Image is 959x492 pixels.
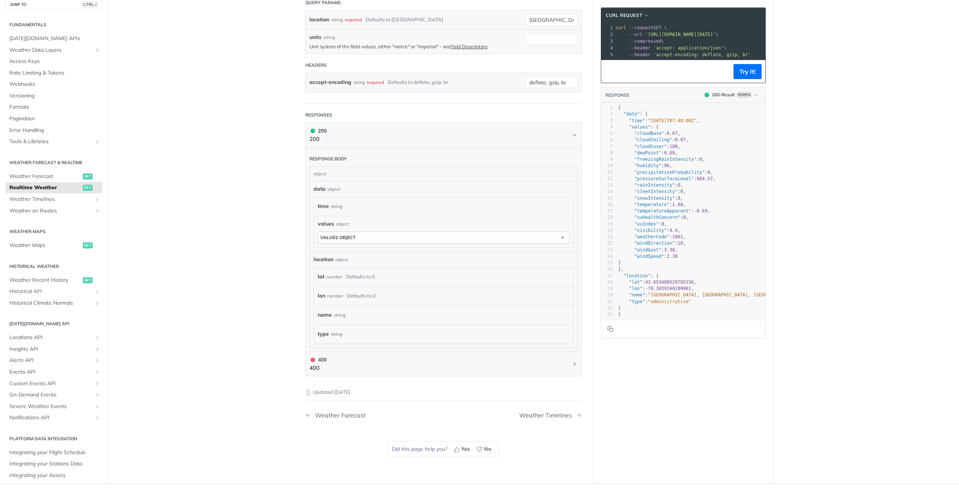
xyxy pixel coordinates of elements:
[634,189,678,194] span: "sleetIntensity"
[309,156,347,162] div: Response body
[6,332,102,343] a: Locations APIShow subpages for Locations API
[474,444,495,455] button: No
[634,131,664,136] span: "cloudBase"
[9,92,100,100] span: Versioning
[648,118,697,123] span: "[DATE]T07:48:00Z"
[6,56,102,67] a: Access Keys
[662,221,664,227] span: 0
[9,173,81,180] span: Weather Forecast
[309,127,578,144] button: 200 200200
[6,274,102,286] a: Weather Recent Historyget
[618,247,678,253] span: : ,
[634,208,691,214] span: "temperatureApparent"
[335,256,348,263] div: object
[451,444,474,455] button: Yes
[653,52,751,57] span: 'accept-encoding: deflate, gzip, br'
[484,445,491,453] span: No
[9,299,93,307] span: Historical Climate Normals
[601,195,613,202] div: 15
[388,441,499,457] div: Did this page help you?
[601,111,613,117] div: 2
[623,111,639,117] span: "data"
[634,234,669,239] span: "weatherCode"
[9,460,100,468] span: Integrating your Stations Data
[618,254,678,259] span: :
[9,449,100,456] span: Integrating your Flight Schedule
[601,208,613,214] div: 17
[9,472,100,479] span: Integrating your Assets
[601,118,613,124] div: 3
[601,31,614,38] div: 2
[6,44,102,55] a: Weather Data LayersShow subpages for Weather Data Layers
[94,196,100,202] button: Show subpages for Weather Timelines
[629,52,651,57] span: --header
[601,279,613,286] div: 28
[634,150,661,156] span: "dewPoint"
[618,312,621,317] span: }
[6,159,102,166] h2: Weather Forecast & realtime
[94,415,100,421] button: Show subpages for Notifications API
[6,366,102,378] a: Events APIShow subpages for Events API
[9,58,100,65] span: Access Keys
[9,242,81,249] span: Weather Maps
[6,389,102,401] a: On-Demand EventsShow subpages for On-Demand Events
[9,115,100,123] span: Pagination
[318,310,332,320] label: name
[9,207,93,214] span: Weather on Routes
[94,357,100,363] button: Show subpages for Alerts API
[6,355,102,366] a: Alerts APIShow subpages for Alerts API
[629,39,662,44] span: --compressed
[672,202,683,207] span: 1.88
[601,163,613,169] div: 10
[603,12,652,19] button: cURL Request
[309,33,321,41] label: units
[601,38,614,45] div: 3
[367,77,384,88] div: required
[618,150,678,156] span: : ,
[94,289,100,295] button: Show subpages for Historical API
[634,221,659,227] span: "uvIndex"
[6,205,102,216] a: Weather on RoutesShow subpages for Weather on Routes
[366,14,443,25] div: Defaults to [GEOGRAPHIC_DATA]
[618,137,689,142] span: : ,
[629,25,653,30] span: --request
[347,290,376,301] div: Defaults to 0
[305,412,424,419] a: Previous Page: Weather Forecast
[601,260,613,266] div: 25
[323,34,335,41] div: string
[634,170,705,175] span: "precipitationProbability"
[618,144,680,149] span: : ,
[314,256,333,263] span: location
[6,320,102,327] h2: [DATE][DOMAIN_NAME] API
[618,292,908,298] span: : ,
[83,277,93,283] span: get
[623,273,650,278] span: "location"
[680,189,683,194] span: 0
[615,45,726,51] span: \
[629,280,642,285] span: "lat"
[9,357,93,364] span: Alerts API
[618,118,699,123] span: : ,
[618,280,697,285] span: : ,
[705,93,709,97] span: 200
[606,12,642,19] span: cURL Request
[645,32,716,37] span: '[URL][DOMAIN_NAME][DATE]'
[634,202,669,207] span: "temperature"
[6,240,102,251] a: Weather Mapsget
[601,247,613,253] div: 23
[618,221,667,227] span: : ,
[618,234,686,239] span: : ,
[601,24,614,31] div: 1
[634,182,675,188] span: "rainIntensity"
[334,310,345,320] div: string
[572,361,578,367] svg: Chevron
[327,186,340,193] div: object
[601,188,613,195] div: 14
[678,241,683,246] span: 10
[618,266,624,272] span: },
[605,323,615,335] button: Copy to clipboard
[601,221,613,227] div: 19
[6,102,102,113] a: Formats
[318,271,324,282] label: lat
[615,25,626,30] span: curl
